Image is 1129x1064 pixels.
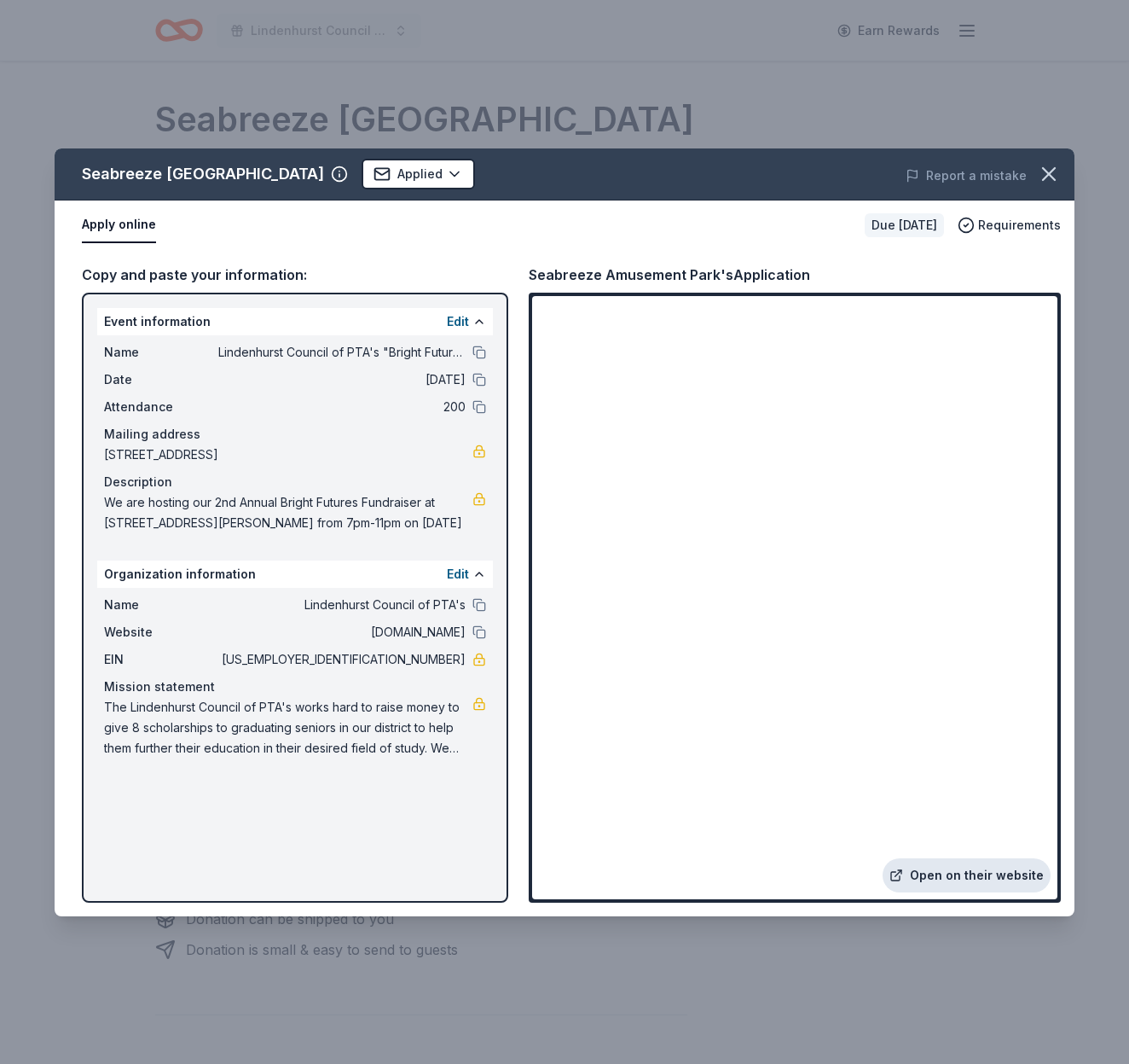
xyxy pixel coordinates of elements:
[104,445,472,465] span: [STREET_ADDRESS]
[82,264,508,286] div: Copy and paste your information:
[397,164,443,184] span: Applied
[883,858,1051,892] a: Open on their website
[82,207,156,243] button: Apply online
[529,264,810,286] div: Seabreeze Amusement Park's Application
[218,369,466,390] span: [DATE]
[906,166,1027,186] button: Report a mistake
[104,472,486,492] div: Description
[218,397,466,417] span: 200
[362,159,475,189] button: Applied
[978,215,1061,235] span: Requirements
[104,622,218,642] span: Website
[104,595,218,615] span: Name
[104,342,218,363] span: Name
[218,595,466,615] span: Lindenhurst Council of PTA's
[97,308,493,335] div: Event information
[447,311,469,332] button: Edit
[82,160,324,188] div: Seabreeze [GEOGRAPHIC_DATA]
[104,677,486,697] div: Mission statement
[865,213,944,237] div: Due [DATE]
[104,492,472,533] span: We are hosting our 2nd Annual Bright Futures Fundraiser at [STREET_ADDRESS][PERSON_NAME] from 7pm...
[104,649,218,670] span: EIN
[104,697,472,759] span: The Lindenhurst Council of PTA's works hard to raise money to give 8 scholarships to graduating s...
[104,397,218,417] span: Attendance
[104,369,218,390] span: Date
[447,564,469,584] button: Edit
[97,561,493,588] div: Organization information
[218,649,466,670] span: [US_EMPLOYER_IDENTIFICATION_NUMBER]
[218,342,466,363] span: Lindenhurst Council of PTA's "Bright Futures" Fundraiser
[218,622,466,642] span: [DOMAIN_NAME]
[958,215,1061,235] button: Requirements
[104,424,486,445] div: Mailing address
